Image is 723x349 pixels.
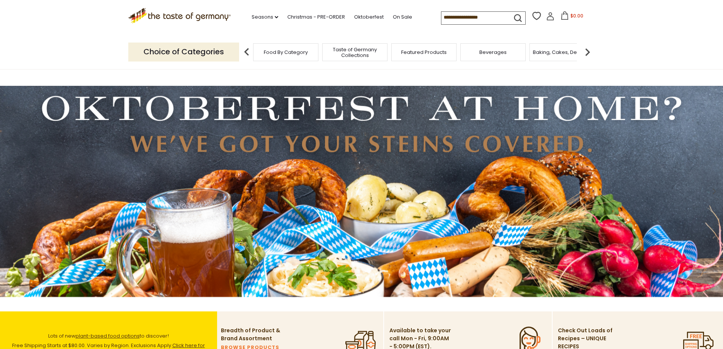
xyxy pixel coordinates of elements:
[76,332,140,340] a: plant-based food options
[221,327,284,343] p: Breadth of Product & Brand Assortment
[401,49,447,55] a: Featured Products
[580,44,595,60] img: next arrow
[128,43,239,61] p: Choice of Categories
[287,13,345,21] a: Christmas - PRE-ORDER
[533,49,592,55] a: Baking, Cakes, Desserts
[324,47,385,58] a: Taste of Germany Collections
[264,49,308,55] a: Food By Category
[239,44,254,60] img: previous arrow
[252,13,278,21] a: Seasons
[354,13,384,21] a: Oktoberfest
[393,13,412,21] a: On Sale
[570,13,583,19] span: $0.00
[479,49,507,55] a: Beverages
[556,11,588,23] button: $0.00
